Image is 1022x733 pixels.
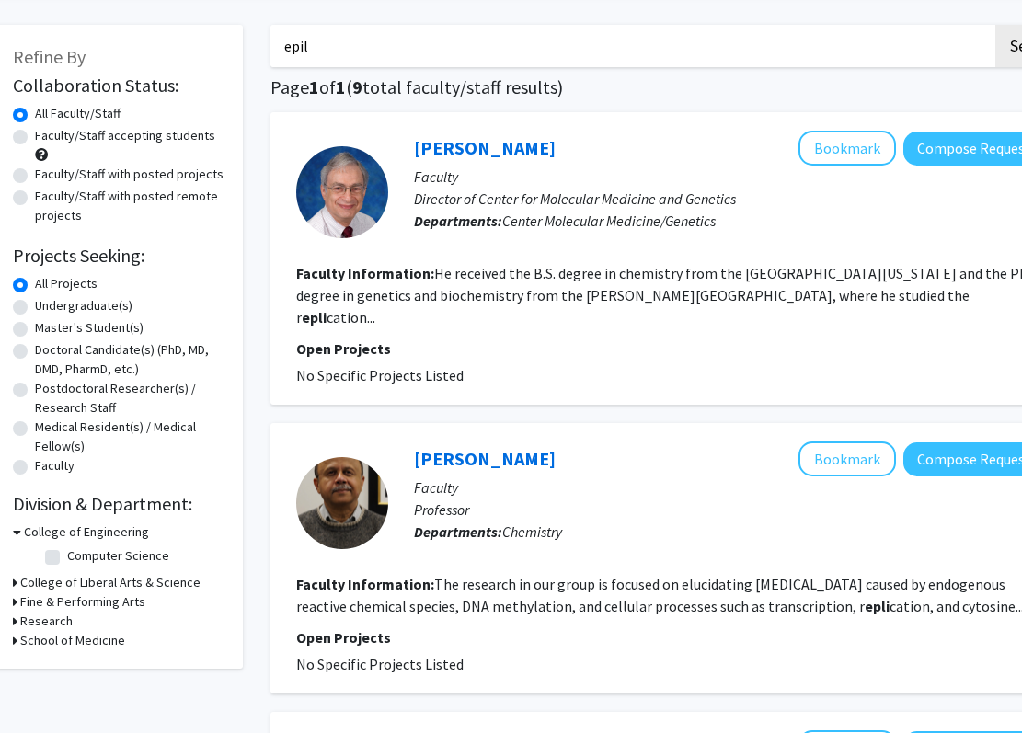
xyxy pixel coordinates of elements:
[414,447,556,470] a: [PERSON_NAME]
[502,212,716,230] span: Center Molecular Medicine/Genetics
[296,366,464,384] span: No Specific Projects Listed
[13,493,224,515] h2: Division & Department:
[35,379,224,418] label: Postdoctoral Researcher(s) / Research Staff
[67,546,169,566] label: Computer Science
[13,245,224,267] h2: Projects Seeking:
[296,655,464,673] span: No Specific Projects Listed
[309,75,319,98] span: 1
[502,522,562,541] span: Chemistry
[35,418,224,456] label: Medical Resident(s) / Medical Fellow(s)
[865,597,890,615] b: epli
[35,340,224,379] label: Doctoral Candidate(s) (PhD, MD, DMD, PharmD, etc.)
[20,592,145,612] h3: Fine & Performing Arts
[35,274,98,293] label: All Projects
[24,522,149,542] h3: College of Engineering
[270,25,993,67] input: Search Keywords
[414,212,502,230] b: Departments:
[352,75,362,98] span: 9
[302,308,327,326] b: epli
[336,75,346,98] span: 1
[35,456,75,475] label: Faculty
[35,104,121,123] label: All Faculty/Staff
[13,45,86,68] span: Refine By
[798,441,896,476] button: Add Ashok Bhagwat to Bookmarks
[35,126,215,145] label: Faculty/Staff accepting students
[35,296,132,315] label: Undergraduate(s)
[414,522,502,541] b: Departments:
[20,573,201,592] h3: College of Liberal Arts & Science
[35,318,144,338] label: Master's Student(s)
[35,187,224,225] label: Faculty/Staff with posted remote projects
[14,650,78,719] iframe: Chat
[414,136,556,159] a: [PERSON_NAME]
[296,575,434,593] b: Faculty Information:
[20,612,73,631] h3: Research
[35,165,224,184] label: Faculty/Staff with posted projects
[798,131,896,166] button: Add Lawrence Grossman to Bookmarks
[13,74,224,97] h2: Collaboration Status:
[20,631,125,650] h3: School of Medicine
[296,264,434,282] b: Faculty Information:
